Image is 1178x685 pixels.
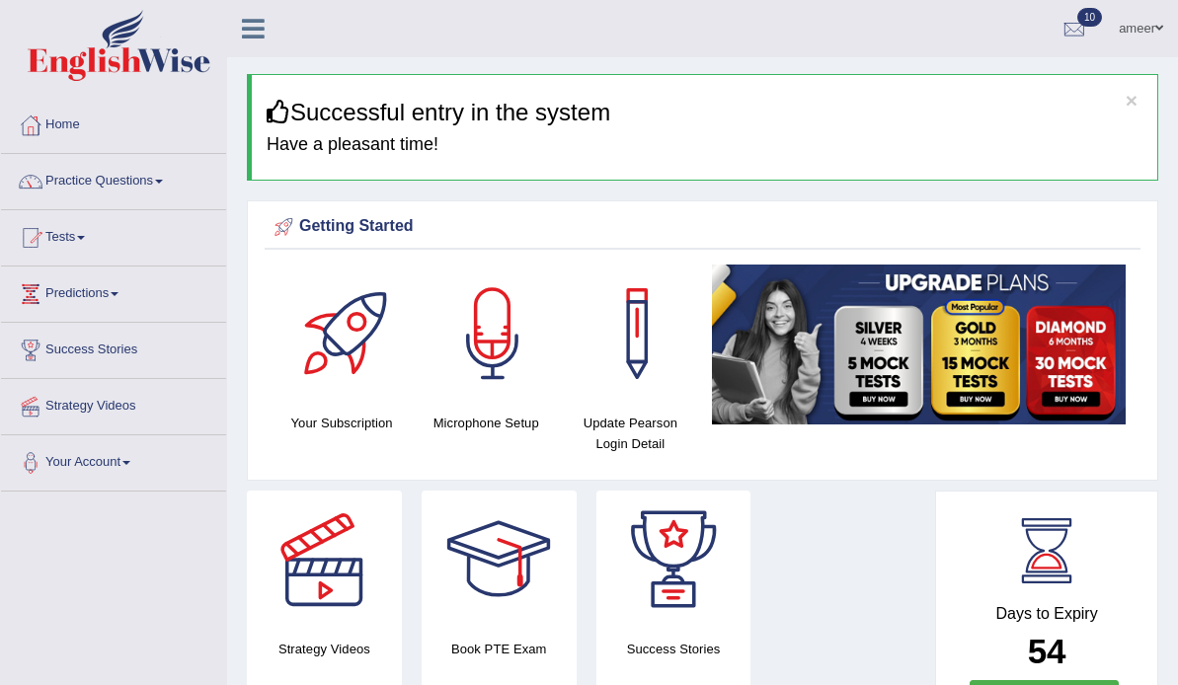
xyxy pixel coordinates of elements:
div: Getting Started [270,212,1136,242]
a: Practice Questions [1,154,226,203]
a: Home [1,98,226,147]
a: Success Stories [1,323,226,372]
h4: Your Subscription [279,413,404,433]
a: Predictions [1,266,226,316]
h4: Book PTE Exam [422,639,577,659]
h4: Microphone Setup [424,413,548,433]
button: × [1126,90,1138,111]
a: Strategy Videos [1,379,226,428]
h4: Have a pleasant time! [267,135,1142,155]
b: 54 [1028,632,1066,670]
span: 10 [1077,8,1102,27]
img: small5.jpg [712,265,1126,424]
a: Tests [1,210,226,260]
a: Your Account [1,435,226,485]
h4: Days to Expiry [958,605,1136,623]
h4: Success Stories [596,639,751,659]
h4: Strategy Videos [247,639,402,659]
h4: Update Pearson Login Detail [568,413,692,454]
h3: Successful entry in the system [267,100,1142,125]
